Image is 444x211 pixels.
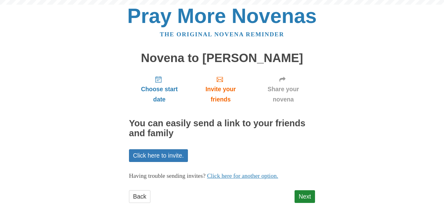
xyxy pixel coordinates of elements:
[129,52,315,65] h1: Novena to [PERSON_NAME]
[258,84,309,105] span: Share your novena
[129,71,190,108] a: Choose start date
[251,71,315,108] a: Share your novena
[190,71,251,108] a: Invite your friends
[129,190,150,203] a: Back
[207,173,278,179] a: Click here for another option.
[129,173,206,179] span: Having trouble sending invites?
[196,84,245,105] span: Invite your friends
[295,190,315,203] a: Next
[129,149,188,162] a: Click here to invite.
[127,4,317,27] a: Pray More Novenas
[160,31,284,38] a: The original novena reminder
[129,119,315,138] h2: You can easily send a link to your friends and family
[135,84,184,105] span: Choose start date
